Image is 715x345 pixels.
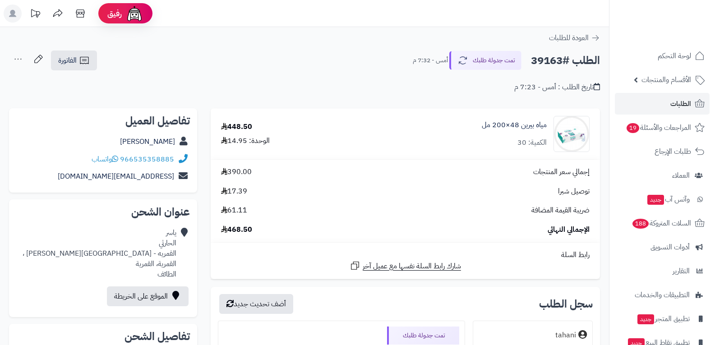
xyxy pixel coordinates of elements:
span: التقارير [673,265,690,277]
span: 188 [632,219,649,229]
a: وآتس آبجديد [615,189,710,210]
span: 17.39 [221,186,247,197]
div: الوحدة: 14.95 [221,136,270,146]
h2: عنوان الشحن [16,207,190,217]
span: المراجعات والأسئلة [626,121,691,134]
span: تطبيق المتجر [637,313,690,325]
span: جديد [647,195,664,205]
span: الأقسام والمنتجات [641,74,691,86]
a: تحديثات المنصة [24,5,46,25]
span: وآتس آب [646,193,690,206]
a: [EMAIL_ADDRESS][DOMAIN_NAME] [58,171,174,182]
a: مياه بيرين 48×200 مل [482,120,547,130]
span: العملاء [672,169,690,182]
a: لوحة التحكم [615,45,710,67]
span: رفيق [107,8,122,19]
span: العودة للطلبات [549,32,589,43]
a: أدوات التسويق [615,236,710,258]
h2: الطلب #39163 [531,51,600,70]
a: الموقع على الخريطة [107,286,189,306]
h2: تفاصيل الشحن [16,331,190,342]
a: المراجعات والأسئلة19 [615,117,710,138]
a: شارك رابط السلة نفسها مع عميل آخر [350,260,461,271]
a: [PERSON_NAME] [120,136,175,147]
span: أدوات التسويق [650,241,690,253]
a: 966535358885 [120,154,174,165]
span: 61.11 [221,205,247,216]
span: 468.50 [221,225,252,235]
div: tahani [555,330,576,340]
a: العودة للطلبات [549,32,600,43]
button: أضف تحديث جديد [219,294,293,314]
img: logo-2.png [654,7,706,26]
h2: تفاصيل العميل [16,115,190,126]
button: تمت جدولة طلبك [449,51,521,70]
span: التطبيقات والخدمات [635,289,690,301]
span: جديد [637,314,654,324]
span: السلات المتروكة [632,217,691,230]
div: تاريخ الطلب : أمس - 7:23 م [514,82,600,92]
span: الفاتورة [58,55,77,66]
a: طلبات الإرجاع [615,141,710,162]
div: الكمية: 30 [517,138,547,148]
div: رابط السلة [214,250,596,260]
span: الإجمالي النهائي [548,225,590,235]
span: 19 [627,123,640,133]
span: لوحة التحكم [658,50,691,62]
span: 390.00 [221,167,252,177]
span: طلبات الإرجاع [655,145,691,158]
a: التقارير [615,260,710,282]
div: تمت جدولة طلبك [387,327,459,345]
img: ai-face.png [125,5,143,23]
a: التطبيقات والخدمات [615,284,710,306]
span: توصيل شبرا [558,186,590,197]
a: السلات المتروكة188 [615,212,710,234]
a: الفاتورة [51,51,97,70]
div: ياسر الحارثي القمريه - [GEOGRAPHIC_DATA][PERSON_NAME] ، القمرية، القمرية الطائف [23,228,176,279]
h3: سجل الطلب [539,299,593,309]
a: واتساب [92,154,118,165]
a: تطبيق المتجرجديد [615,308,710,330]
a: الطلبات [615,93,710,115]
span: الطلبات [670,97,691,110]
div: 448.50 [221,122,252,132]
span: ضريبة القيمة المضافة [531,205,590,216]
a: العملاء [615,165,710,186]
img: 2406e8023c02b716eba61324b60d9291aed7-90x90.jpg [554,116,589,152]
small: أمس - 7:32 م [413,56,448,65]
span: شارك رابط السلة نفسها مع عميل آخر [363,261,461,271]
span: إجمالي سعر المنتجات [533,167,590,177]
